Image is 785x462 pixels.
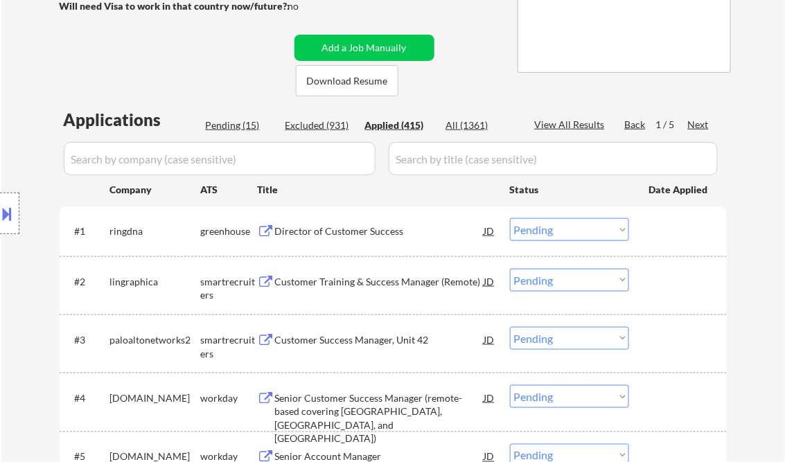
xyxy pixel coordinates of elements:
div: JD [483,385,497,410]
div: All (1361) [446,118,515,132]
div: Next [688,118,710,132]
div: Title [258,183,497,197]
div: View All Results [535,118,609,132]
div: Excluded (931) [285,118,355,132]
div: JD [483,269,497,294]
div: smartrecruiters [201,333,258,360]
button: Download Resume [296,65,398,96]
input: Search by title (case sensitive) [389,142,718,175]
div: Back [625,118,647,132]
div: Applied (415) [365,118,434,132]
div: 1 / 5 [656,118,688,132]
button: Add a Job Manually [294,35,434,61]
div: Senior Customer Success Manager (remote-based covering [GEOGRAPHIC_DATA], [GEOGRAPHIC_DATA], and ... [275,391,484,445]
div: Director of Customer Success [275,224,484,238]
div: Customer Training & Success Manager (Remote) [275,275,484,289]
div: Status [510,177,629,202]
div: #4 [75,391,99,405]
div: JD [483,327,497,352]
div: Customer Success Manager, Unit 42 [275,333,484,347]
div: workday [201,391,258,405]
div: [DOMAIN_NAME] [110,391,201,405]
div: Date Applied [649,183,710,197]
div: JD [483,218,497,243]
